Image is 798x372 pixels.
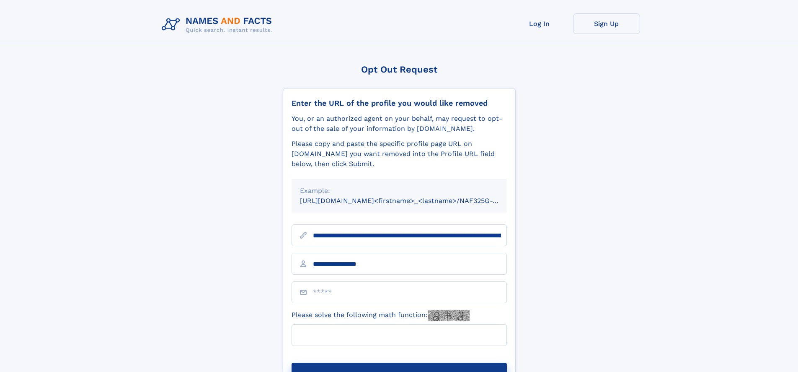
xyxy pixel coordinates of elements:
a: Log In [506,13,573,34]
div: Opt Out Request [283,64,516,75]
a: Sign Up [573,13,640,34]
div: Please copy and paste the specific profile page URL on [DOMAIN_NAME] you want removed into the Pr... [292,139,507,169]
div: You, or an authorized agent on your behalf, may request to opt-out of the sale of your informatio... [292,114,507,134]
div: Enter the URL of the profile you would like removed [292,99,507,108]
img: Logo Names and Facts [158,13,279,36]
div: Example: [300,186,498,196]
label: Please solve the following math function: [292,310,470,321]
small: [URL][DOMAIN_NAME]<firstname>_<lastname>/NAF325G-xxxxxxxx [300,197,523,205]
